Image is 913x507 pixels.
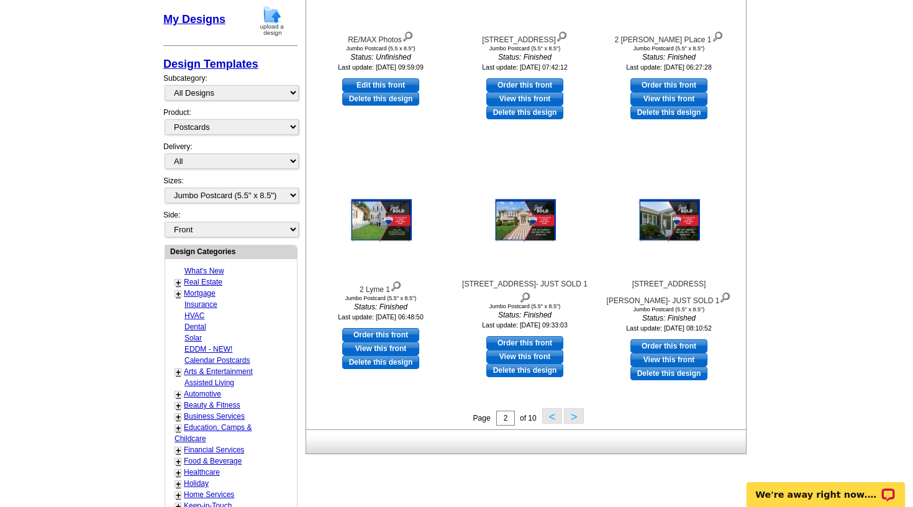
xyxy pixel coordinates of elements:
a: + [176,412,181,422]
a: + [176,490,181,500]
img: view design details [519,290,531,303]
a: Home Services [184,490,234,499]
div: [STREET_ADDRESS]- JUST SOLD 1 [457,278,593,303]
a: + [176,423,181,433]
a: EDDM - NEW! [184,345,232,354]
div: Jumbo Postcard (5.5" x 8.5") [457,45,593,52]
div: [STREET_ADDRESS][PERSON_NAME]- JUST SOLD 1 [601,278,737,306]
a: use this design [630,339,707,353]
a: Holiday [184,479,209,488]
small: Last update: [DATE] 09:33:03 [482,321,568,329]
small: Last update: [DATE] 08:10:52 [626,324,712,332]
div: RE/MAX Photos [312,29,449,45]
a: View this front [486,92,563,106]
iframe: LiveChat chat widget [738,468,913,507]
a: + [176,278,181,288]
img: view design details [712,29,724,42]
i: Status: Finished [457,309,593,321]
div: 2 [PERSON_NAME] PLace 1 [601,29,737,45]
div: Jumbo Postcard (5.5" x 8.5") [457,303,593,309]
a: Automotive [184,390,221,398]
img: 12 Whitney Drive- JUST SOLD 1 [494,199,556,242]
img: 23 WADSWORTH ST- JUST SOLD 1 [638,199,700,242]
a: Beauty & Fitness [184,401,240,409]
i: Status: Finished [457,52,593,63]
a: + [176,457,181,467]
a: Arts & Entertainment [184,367,253,376]
a: Calendar Postcards [184,356,250,365]
a: use this design [342,78,419,92]
a: View this front [486,350,563,363]
a: My Designs [163,13,225,25]
a: Dental [184,322,206,331]
img: view design details [390,278,402,292]
img: view design details [556,29,568,42]
a: use this design [486,336,563,350]
div: Side: [163,209,298,239]
img: view design details [719,290,731,303]
a: View this front [630,353,707,367]
a: HVAC [184,311,204,320]
a: Financial Services [184,445,244,454]
a: Delete this design [630,367,707,380]
a: Healthcare [184,468,220,477]
a: + [176,367,181,377]
a: + [176,401,181,411]
button: > [564,408,584,424]
a: Delete this design [630,106,707,119]
div: Jumbo Postcard (5.5" x 8.5") [312,295,449,301]
a: + [176,390,181,400]
a: View this front [630,92,707,106]
small: Last update: [DATE] 06:48:50 [338,313,424,321]
a: View this front [342,342,419,355]
i: Status: Finished [601,313,737,324]
div: Jumbo Postcard (5.5" x 8.5") [601,306,737,313]
a: Insurance [184,300,217,309]
div: Design Categories [165,245,297,257]
img: 2 Lyme 1 [350,199,412,242]
a: What's New [184,267,224,275]
div: Jumbo Postcard (5.5 x 8.5") [312,45,449,52]
small: Last update: [DATE] 06:27:28 [626,63,712,71]
span: of 10 [520,414,537,422]
img: upload-design [256,5,288,37]
i: Status: Finished [312,301,449,313]
a: + [176,289,181,299]
a: Food & Beverage [184,457,242,465]
button: < [542,408,562,424]
a: Assisted Living [184,378,234,387]
div: Subcategory: [163,73,298,107]
a: Design Templates [163,58,258,70]
span: Page [473,414,491,422]
div: Delivery: [163,141,298,175]
a: + [176,468,181,478]
a: Delete this design [486,363,563,377]
small: Last update: [DATE] 09:59:09 [338,63,424,71]
a: + [176,479,181,489]
a: Education, Camps & Childcare [175,423,252,443]
a: Mortgage [184,289,216,298]
a: Business Services [184,412,245,421]
a: Delete this design [342,355,419,369]
a: Solar [184,334,202,342]
small: Last update: [DATE] 07:42:12 [482,63,568,71]
a: use this design [486,78,563,92]
div: Sizes: [163,175,298,209]
div: Jumbo Postcard (5.5" x 8.5") [601,45,737,52]
a: Delete this design [486,106,563,119]
i: Status: Unfinished [312,52,449,63]
i: Status: Finished [601,52,737,63]
a: Real Estate [184,278,222,286]
div: [STREET_ADDRESS] [457,29,593,45]
div: Product: [163,107,298,141]
a: use this design [630,78,707,92]
img: view design details [402,29,414,42]
a: Delete this design [342,92,419,106]
a: use this design [342,328,419,342]
div: 2 Lyme 1 [312,278,449,295]
a: + [176,445,181,455]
